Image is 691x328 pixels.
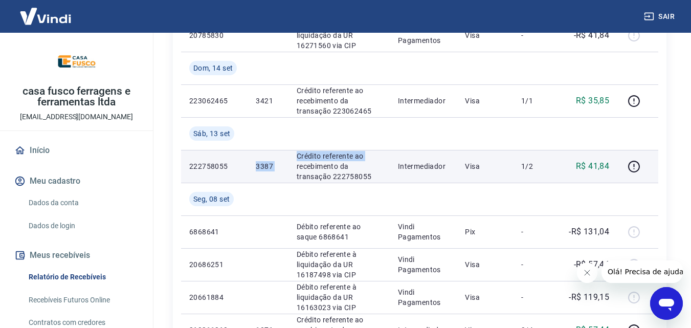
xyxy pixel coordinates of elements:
span: Dom, 14 set [193,63,233,73]
p: Intermediador [398,96,449,106]
a: Relatório de Recebíveis [25,267,141,288]
p: Vindi Pagamentos [398,25,449,46]
p: Débito referente à liquidação da UR 16271560 via CIP [297,20,382,51]
span: Seg, 08 set [193,194,230,204]
p: -R$ 41,84 [574,29,610,41]
p: - [521,292,551,302]
p: Débito referente à liquidação da UR 16187498 via CIP [297,249,382,280]
p: R$ 41,84 [576,160,609,172]
a: Início [12,139,141,162]
iframe: Mensagem da empresa [601,260,683,283]
p: 222758055 [189,161,239,171]
p: Vindi Pagamentos [398,254,449,275]
img: 5299c04a-b9c4-473e-8f8b-50ff3666fb53.jpeg [56,41,97,82]
p: Débito referente à liquidação da UR 16163023 via CIP [297,282,382,313]
button: Sair [642,7,679,26]
iframe: Fechar mensagem [577,263,597,283]
p: Vindi Pagamentos [398,287,449,308]
a: Dados da conta [25,192,141,213]
p: -R$ 119,15 [569,291,609,303]
iframe: Botão para abrir a janela de mensagens [650,287,683,320]
a: Dados de login [25,215,141,236]
p: - [521,227,551,237]
span: Sáb, 13 set [193,128,230,139]
p: Crédito referente ao recebimento da transação 223062465 [297,85,382,116]
p: -R$ 57,44 [574,258,610,271]
p: - [521,259,551,270]
p: 6868641 [189,227,239,237]
span: Olá! Precisa de ajuda? [6,7,86,15]
p: Crédito referente ao recebimento da transação 222758055 [297,151,382,182]
p: -R$ 131,04 [569,226,609,238]
p: 20785830 [189,30,239,40]
p: 3421 [256,96,280,106]
p: Vindi Pagamentos [398,222,449,242]
p: 1/1 [521,96,551,106]
p: casa fusco ferragens e ferramentas ltda [8,86,145,107]
p: 20686251 [189,259,239,270]
p: Visa [465,161,505,171]
p: - [521,30,551,40]
a: Recebíveis Futuros Online [25,290,141,311]
p: Visa [465,96,505,106]
p: Visa [465,259,505,270]
p: Visa [465,292,505,302]
p: 3387 [256,161,280,171]
p: 1/2 [521,161,551,171]
button: Meus recebíveis [12,244,141,267]
button: Meu cadastro [12,170,141,192]
p: Visa [465,30,505,40]
p: R$ 35,85 [576,95,609,107]
p: Débito referente ao saque 6868641 [297,222,382,242]
p: Pix [465,227,505,237]
p: [EMAIL_ADDRESS][DOMAIN_NAME] [20,112,133,122]
img: Vindi [12,1,79,32]
p: 20661884 [189,292,239,302]
p: 223062465 [189,96,239,106]
p: Intermediador [398,161,449,171]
